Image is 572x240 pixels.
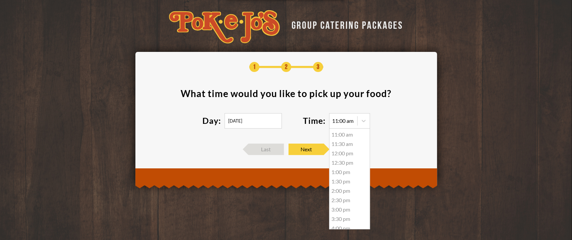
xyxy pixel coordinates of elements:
[329,130,370,139] div: 11:00 am
[281,62,291,72] span: 2
[329,186,370,195] div: 2:00 pm
[249,144,284,155] span: Last
[329,214,370,224] div: 3:30 pm
[329,177,370,186] div: 1:30 pm
[329,205,370,214] div: 3:00 pm
[202,116,221,125] label: Day:
[332,118,354,124] div: 11:00 am
[329,167,370,177] div: 1:00 pm
[303,116,326,125] label: Time:
[329,149,370,158] div: 12:00 pm
[249,62,259,72] span: 1
[289,144,324,155] span: Next
[329,195,370,205] div: 2:30 pm
[329,158,370,167] div: 12:30 pm
[329,224,370,233] div: 4:00 pm
[313,62,323,72] span: 3
[181,89,391,98] div: What time would you like to pick up your food ?
[287,17,403,30] div: GROUP CATERING PACKAGES
[169,10,280,44] img: logo-34603ddf.svg
[329,139,370,149] div: 11:30 am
